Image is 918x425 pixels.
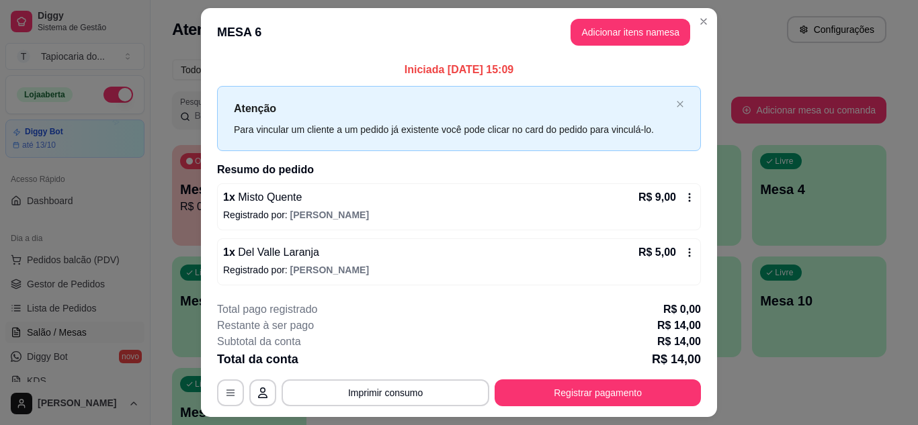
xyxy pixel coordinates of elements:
p: Atenção [234,100,671,117]
span: [PERSON_NAME] [290,265,369,275]
p: R$ 14,00 [657,318,701,334]
button: Close [693,11,714,32]
p: Iniciada [DATE] 15:09 [217,62,701,78]
span: close [676,100,684,108]
span: Del Valle Laranja [235,246,319,258]
p: R$ 9,00 [638,189,676,205]
h2: Resumo do pedido [217,162,701,178]
button: Imprimir consumo [282,379,489,406]
span: [PERSON_NAME] [290,209,369,220]
button: close [676,100,684,109]
p: Restante à ser pago [217,318,314,334]
p: Total pago registrado [217,301,317,318]
p: R$ 14,00 [657,334,701,350]
p: R$ 14,00 [652,350,701,369]
p: Registrado por: [223,263,695,277]
p: 1 x [223,244,319,261]
p: R$ 5,00 [638,244,676,261]
p: 1 x [223,189,302,205]
button: Adicionar itens namesa [571,19,690,46]
span: Misto Quente [235,191,302,203]
p: Subtotal da conta [217,334,301,350]
p: R$ 0,00 [663,301,701,318]
header: MESA 6 [201,8,717,56]
p: Registrado por: [223,208,695,222]
div: Para vincular um cliente a um pedido já existente você pode clicar no card do pedido para vinculá... [234,122,671,137]
p: Total da conta [217,350,298,369]
button: Registrar pagamento [495,379,701,406]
